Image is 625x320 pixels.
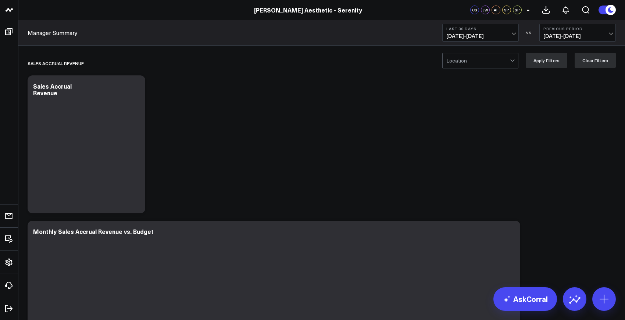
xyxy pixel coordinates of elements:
a: Manager Summary [28,29,78,37]
div: Monthly Sales Accrual Revenue vs. Budget [33,227,154,235]
b: Last 30 Days [446,26,515,31]
div: CS [470,6,479,14]
div: SP [502,6,511,14]
div: JW [481,6,490,14]
button: Apply Filters [526,53,567,68]
div: Sales Accrual Revenue [28,55,84,72]
div: SP [513,6,522,14]
div: VS [522,31,536,35]
span: [DATE] - [DATE] [446,33,515,39]
button: + [524,6,532,14]
span: + [526,7,530,13]
div: Sales Accrual Revenue [33,82,72,97]
button: Clear Filters [575,53,616,68]
b: Previous Period [543,26,612,31]
span: [DATE] - [DATE] [543,33,612,39]
a: AskCorral [493,287,557,311]
button: Previous Period[DATE]-[DATE] [539,24,616,42]
div: AF [492,6,500,14]
a: [PERSON_NAME] Aesthetic - Serenity [254,6,362,14]
button: Last 30 Days[DATE]-[DATE] [442,24,519,42]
